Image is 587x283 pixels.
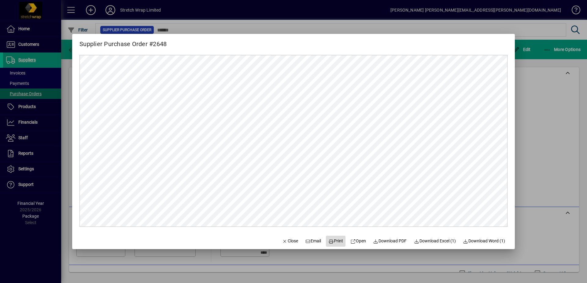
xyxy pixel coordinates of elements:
[72,34,174,49] h2: Supplier Purchase Order #2648
[371,236,409,247] a: Download PDF
[280,236,301,247] button: Close
[373,238,407,244] span: Download PDF
[412,236,458,247] button: Download Excel (1)
[348,236,368,247] a: Open
[461,236,508,247] button: Download Word (1)
[305,238,321,244] span: Email
[282,238,298,244] span: Close
[463,238,505,244] span: Download Word (1)
[328,238,343,244] span: Print
[350,238,366,244] span: Open
[303,236,324,247] button: Email
[326,236,345,247] button: Print
[414,238,456,244] span: Download Excel (1)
